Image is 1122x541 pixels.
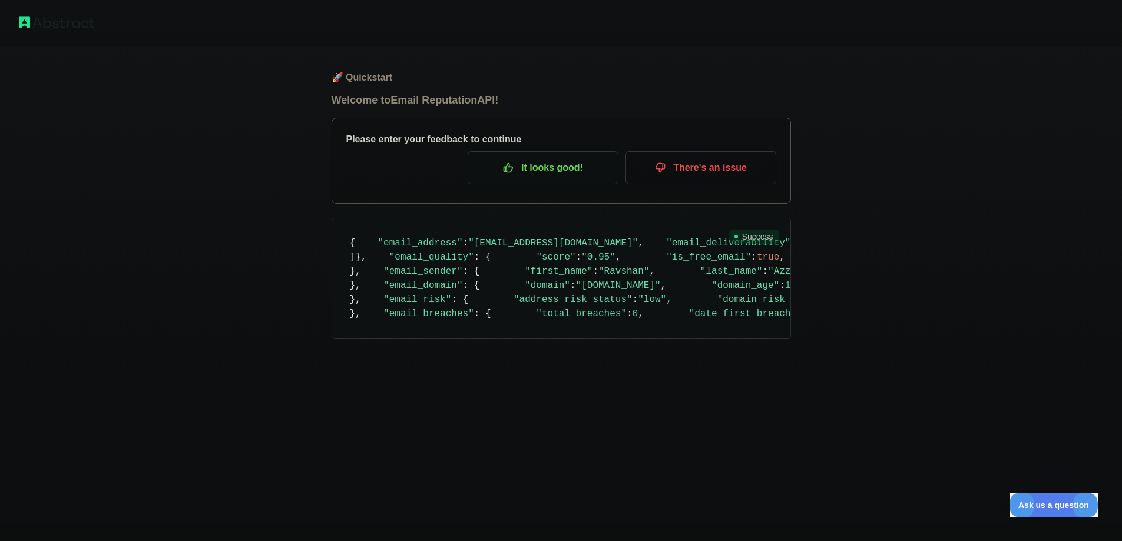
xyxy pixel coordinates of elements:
button: There's an issue [625,151,776,184]
span: : [762,266,768,277]
span: "date_first_breached" [689,308,808,319]
span: : { [474,308,491,319]
h3: Please enter your feedback to continue [346,132,776,147]
span: , [638,308,644,319]
span: "score" [536,252,575,263]
span: : [627,308,633,319]
span: Success [729,230,779,244]
button: It looks good! [468,151,618,184]
span: "last_name" [700,266,763,277]
span: "email_breaches" [383,308,474,319]
span: : { [451,294,468,305]
span: : [463,238,469,248]
span: , [615,252,621,263]
span: "Azzamov" [768,266,819,277]
span: "email_quality" [389,252,474,263]
span: , [661,280,667,291]
span: "address_risk_status" [514,294,633,305]
span: , [638,238,644,248]
span: "domain" [525,280,570,291]
span: { [350,238,356,248]
span: , [649,266,655,277]
span: : [779,280,785,291]
span: "Ravshan" [598,266,649,277]
span: "total_breaches" [536,308,627,319]
span: : { [463,266,480,277]
span: "domain_risk_status" [717,294,830,305]
span: "domain_age" [711,280,779,291]
p: It looks good! [476,158,610,178]
span: : [751,252,757,263]
span: "is_free_email" [666,252,751,263]
span: : { [474,252,491,263]
span: "email_domain" [383,280,462,291]
iframe: Toggle Customer Support [1010,493,1098,517]
span: "low" [638,294,666,305]
span: 10966 [785,280,813,291]
p: There's an issue [634,158,767,178]
span: : [593,266,598,277]
span: "email_risk" [383,294,451,305]
span: "email_address" [378,238,463,248]
span: , [666,294,672,305]
img: Abstract logo [19,14,94,31]
span: , [779,252,785,263]
span: 0 [633,308,638,319]
span: : [633,294,638,305]
span: "[EMAIL_ADDRESS][DOMAIN_NAME]" [468,238,638,248]
span: true [757,252,779,263]
span: : [570,280,576,291]
h1: Welcome to Email Reputation API! [332,92,791,108]
span: "first_name" [525,266,593,277]
span: "[DOMAIN_NAME]" [576,280,661,291]
span: "email_deliverability" [666,238,790,248]
span: "0.95" [581,252,615,263]
span: : [576,252,582,263]
h1: 🚀 Quickstart [332,47,791,92]
span: : { [463,280,480,291]
span: "email_sender" [383,266,462,277]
